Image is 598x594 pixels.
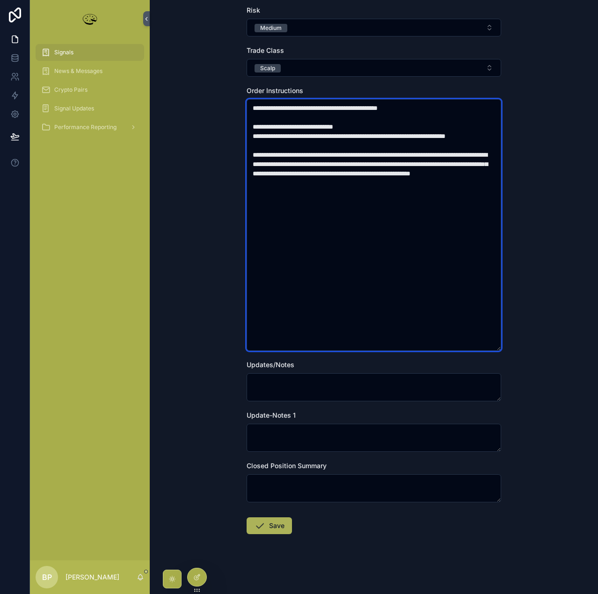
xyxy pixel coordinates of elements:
div: Scalp [260,64,275,72]
span: BP [42,572,52,583]
button: Select Button [247,19,501,36]
span: Risk [247,6,260,14]
a: News & Messages [36,63,144,80]
span: Trade Class [247,46,284,54]
p: [PERSON_NAME] [66,572,119,582]
a: Signals [36,44,144,61]
button: Select Button [247,59,501,77]
span: Updates/Notes [247,361,294,369]
span: News & Messages [54,67,102,75]
span: Signals [54,49,73,56]
div: Medium [260,24,282,32]
span: Performance Reporting [54,123,117,131]
span: Closed Position Summary [247,462,327,470]
span: Signal Updates [54,105,94,112]
a: Crypto Pairs [36,81,144,98]
div: scrollable content [30,37,150,148]
span: Update-Notes 1 [247,411,296,419]
img: App logo [80,11,99,26]
a: Signal Updates [36,100,144,117]
span: Order Instructions [247,87,303,94]
a: Performance Reporting [36,119,144,136]
button: Save [247,517,292,534]
span: Crypto Pairs [54,86,88,94]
